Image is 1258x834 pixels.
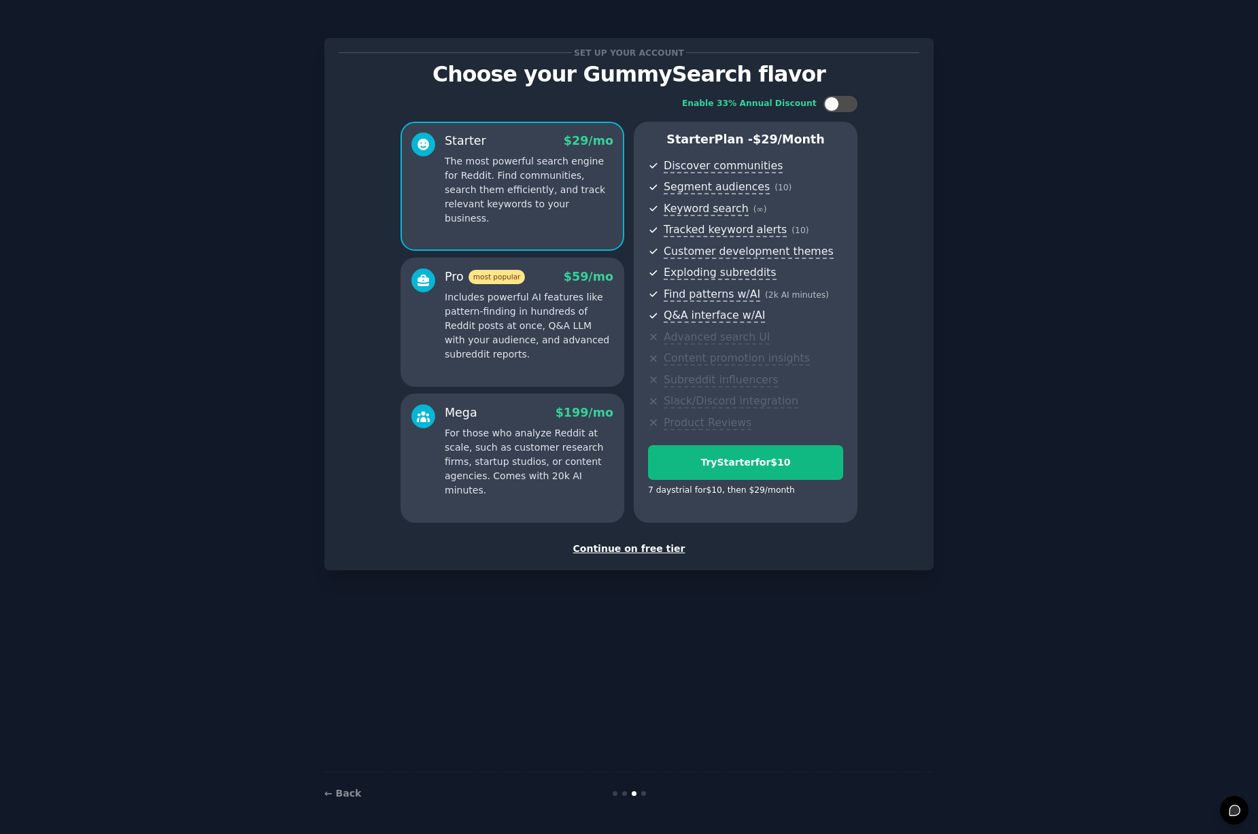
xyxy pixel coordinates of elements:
span: ( 10 ) [792,226,809,235]
div: Mega [445,404,477,421]
div: Enable 33% Annual Discount [682,98,817,110]
span: Keyword search [664,202,749,216]
span: Q&A interface w/AI [664,309,765,323]
span: Segment audiences [664,180,770,194]
a: ← Back [324,788,361,799]
span: Customer development themes [664,245,834,259]
span: Tracked keyword alerts [664,223,787,237]
div: 7 days trial for $10 , then $ 29 /month [648,485,795,497]
div: Continue on free tier [339,542,919,556]
div: Try Starter for $10 [649,455,843,470]
span: Content promotion insights [664,351,810,366]
span: ( 2k AI minutes ) [765,290,829,300]
span: Advanced search UI [664,330,770,345]
span: Subreddit influencers [664,373,778,387]
button: TryStarterfor$10 [648,445,843,480]
p: For those who analyze Reddit at scale, such as customer research firms, startup studios, or conte... [445,426,613,498]
span: Find patterns w/AI [664,288,760,302]
span: most popular [469,270,526,284]
p: Includes powerful AI features like pattern-finding in hundreds of Reddit posts at once, Q&A LLM w... [445,290,613,362]
span: Slack/Discord integration [664,394,798,409]
span: $ 29 /month [753,133,825,146]
p: Choose your GummySearch flavor [339,63,919,86]
div: Starter [445,133,486,150]
span: Discover communities [664,159,783,173]
p: The most powerful search engine for Reddit. Find communities, search them efficiently, and track ... [445,154,613,226]
span: $ 199 /mo [556,406,613,419]
span: $ 59 /mo [564,270,613,283]
div: Pro [445,268,525,285]
span: Exploding subreddits [664,266,776,280]
span: ( ∞ ) [753,205,767,214]
span: $ 29 /mo [564,134,613,147]
span: ( 10 ) [775,183,792,192]
span: Product Reviews [664,416,751,430]
p: Starter Plan - [648,131,843,148]
span: Set up your account [572,46,687,60]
